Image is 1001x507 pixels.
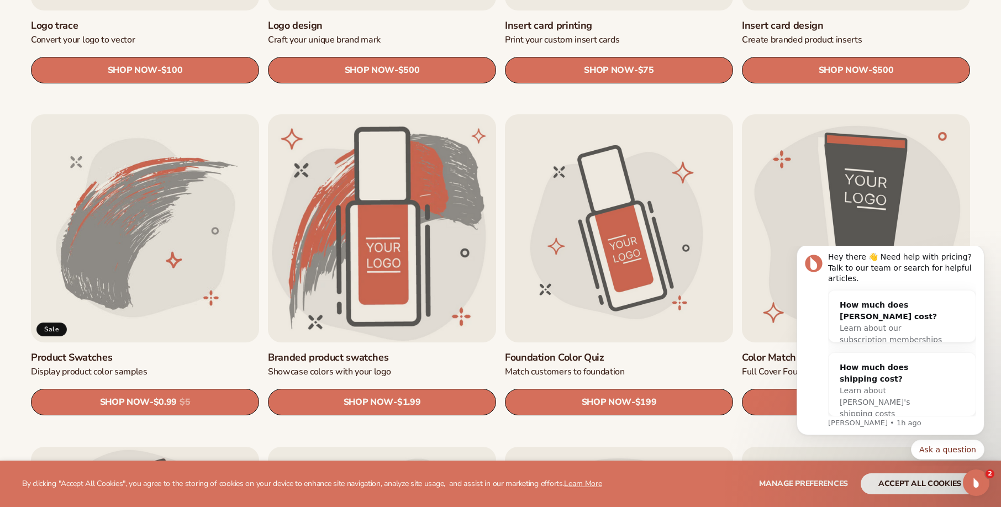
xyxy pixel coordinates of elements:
a: SHOP NOW- $1.99 [268,389,496,416]
span: Learn about our subscription memberships [60,78,162,98]
s: $5 [180,398,190,408]
div: How much does shipping cost? [60,116,162,139]
span: SHOP NOW [584,65,634,76]
div: Hey there 👋 Need help with pricing? Talk to our team or search for helpful articles. [48,6,196,39]
a: Color Match Quiz [742,351,970,364]
span: Manage preferences [759,478,848,489]
span: $75 [638,65,654,76]
button: accept all cookies [861,473,979,494]
span: SHOP NOW [345,65,394,76]
p: Message from Lee, sent 1h ago [48,172,196,182]
a: Insert card printing [505,19,733,32]
a: Insert card design [742,19,970,32]
a: SHOP NOW- $100 [31,57,259,83]
a: Product Swatches [31,351,259,364]
p: By clicking "Accept All Cookies", you agree to the storing of cookies on your device to enhance s... [22,479,602,489]
a: SHOP NOW- $199 [742,389,970,416]
div: Message content [48,6,196,171]
span: SHOP NOW [100,397,150,408]
a: SHOP NOW- $0.99 $5 [31,389,259,416]
button: Quick reply: Ask a question [131,194,204,214]
a: Branded product swatches [268,351,496,364]
span: $199 [635,398,657,408]
span: 2 [986,469,994,478]
span: $100 [161,65,183,76]
span: $500 [872,65,894,76]
div: How much does shipping cost?Learn about [PERSON_NAME]'s shipping costs [49,107,173,183]
span: $500 [398,65,420,76]
a: Foundation Color Quiz [505,351,733,364]
div: Quick reply options [17,194,204,214]
a: SHOP NOW- $199 [505,389,733,416]
span: SHOP NOW [108,65,157,76]
img: Profile image for Lee [25,9,43,27]
a: Logo trace [31,19,259,32]
a: SHOP NOW- $500 [742,57,970,83]
span: SHOP NOW [344,397,393,408]
a: SHOP NOW- $500 [268,57,496,83]
span: Learn about [PERSON_NAME]'s shipping costs [60,140,130,172]
a: Learn More [564,478,602,489]
div: How much does [PERSON_NAME] cost?Learn about our subscription memberships [49,45,173,109]
a: SHOP NOW- $75 [505,57,733,83]
span: $0.99 [154,398,177,408]
span: SHOP NOW [582,397,631,408]
div: How much does [PERSON_NAME] cost? [60,54,162,77]
a: Logo design [268,19,496,32]
span: $1.99 [397,398,420,408]
button: Manage preferences [759,473,848,494]
iframe: Intercom live chat [963,469,989,496]
iframe: Intercom notifications message [780,246,1001,466]
span: SHOP NOW [819,65,868,76]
